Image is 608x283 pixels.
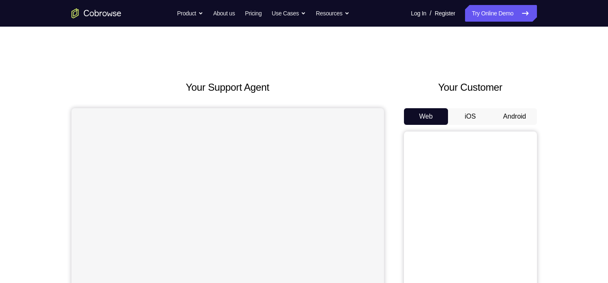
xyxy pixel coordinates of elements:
[430,8,431,18] span: /
[404,108,448,125] button: Web
[404,80,537,95] h2: Your Customer
[465,5,537,22] a: Try Online Demo
[411,5,426,22] a: Log In
[71,80,384,95] h2: Your Support Agent
[71,8,121,18] a: Go to the home page
[316,5,350,22] button: Resources
[245,5,261,22] a: Pricing
[448,108,492,125] button: iOS
[213,5,235,22] a: About us
[272,5,306,22] button: Use Cases
[177,5,203,22] button: Product
[435,5,455,22] a: Register
[492,108,537,125] button: Android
